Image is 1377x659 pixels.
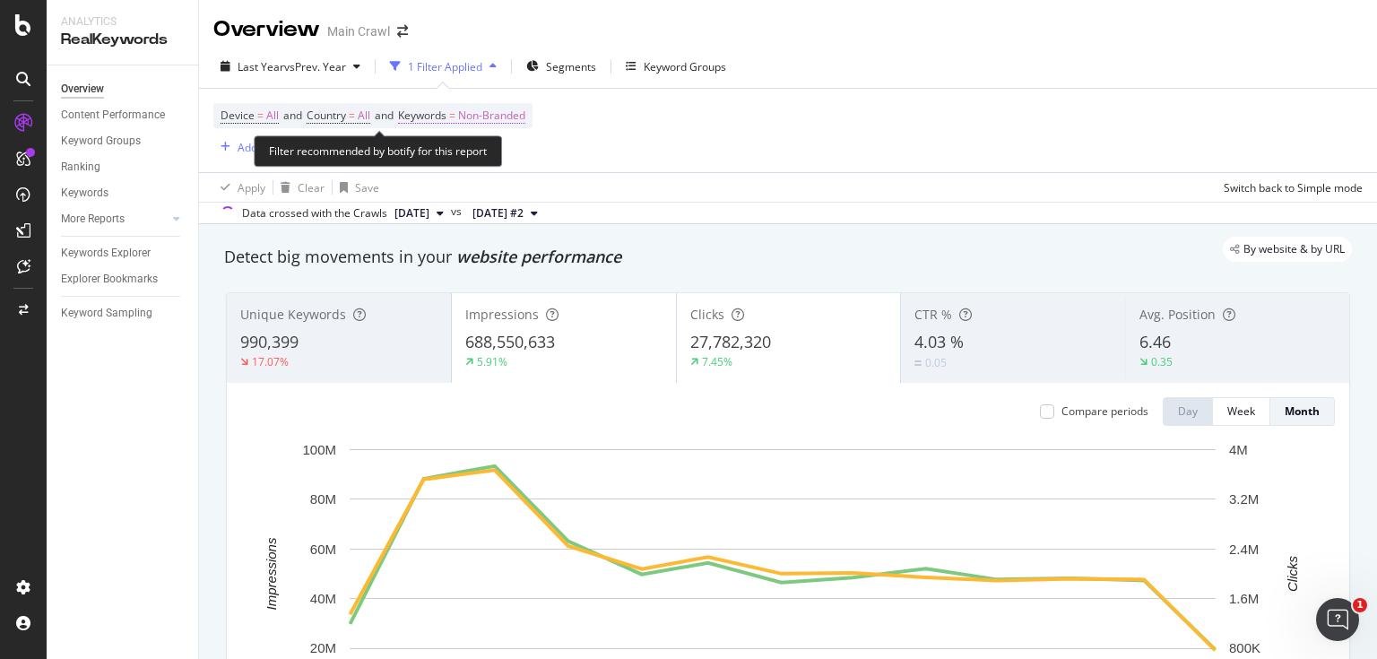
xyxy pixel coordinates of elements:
a: Overview [61,80,186,99]
button: Day [1163,397,1213,426]
div: Clear [298,180,325,195]
a: Keyword Sampling [61,304,186,323]
div: Keywords [61,184,108,203]
div: Keyword Groups [644,59,726,74]
div: Keyword Sampling [61,304,152,323]
div: 5.91% [477,354,507,369]
div: Save [355,180,379,195]
div: Overview [61,80,104,99]
div: arrow-right-arrow-left [397,25,408,38]
span: Keywords [398,108,446,123]
div: Overview [213,14,320,45]
span: Unique Keywords [240,306,346,323]
text: 1.6M [1229,591,1259,606]
span: Device [221,108,255,123]
div: Day [1178,403,1198,419]
span: Clicks [690,306,724,323]
div: Apply [238,180,265,195]
iframe: Intercom live chat [1316,598,1359,641]
div: Filter recommended by botify for this report [254,135,502,167]
button: [DATE] [387,203,451,224]
div: Add Filter [238,140,285,155]
span: 990,399 [240,331,299,352]
span: Last Year [238,59,284,74]
span: 1 [1353,598,1367,612]
a: Explorer Bookmarks [61,270,186,289]
a: Ranking [61,158,186,177]
button: Month [1270,397,1335,426]
button: Week [1213,397,1270,426]
div: Keywords Explorer [61,244,151,263]
button: Apply [213,173,265,202]
div: Week [1227,403,1255,419]
text: 20M [310,640,336,655]
div: 0.35 [1151,354,1173,369]
div: RealKeywords [61,30,184,50]
div: Analytics [61,14,184,30]
span: 2024 Sep. 19th #2 [472,205,524,221]
a: Keyword Groups [61,132,186,151]
div: Compare periods [1061,403,1148,419]
span: = [349,108,355,123]
span: = [449,108,455,123]
span: vs [451,204,465,220]
a: Content Performance [61,106,186,125]
div: 1 Filter Applied [408,59,482,74]
div: 17.07% [252,354,289,369]
span: By website & by URL [1243,244,1345,255]
text: 4M [1229,442,1248,457]
button: Segments [519,52,603,81]
div: Keyword Groups [61,132,141,151]
a: More Reports [61,210,168,229]
button: Clear [273,173,325,202]
div: legacy label [1223,237,1352,262]
span: 27,782,320 [690,331,771,352]
div: More Reports [61,210,125,229]
span: vs Prev. Year [284,59,346,74]
text: Impressions [264,537,279,610]
text: 800K [1229,640,1260,655]
div: 7.45% [702,354,732,369]
span: All [358,103,370,128]
span: 6.46 [1139,331,1171,352]
a: Keywords [61,184,186,203]
div: Switch back to Simple mode [1224,180,1363,195]
button: Switch back to Simple mode [1217,173,1363,202]
button: Save [333,173,379,202]
a: Keywords Explorer [61,244,186,263]
button: Add Filter [213,136,285,158]
div: Main Crawl [327,22,390,40]
span: 688,550,633 [465,331,555,352]
button: Last YearvsPrev. Year [213,52,368,81]
span: 4.03 % [914,331,964,352]
div: Explorer Bookmarks [61,270,158,289]
span: Impressions [465,306,539,323]
span: CTR % [914,306,952,323]
text: 3.2M [1229,491,1259,507]
span: 2025 Oct. 9th [394,205,429,221]
text: Clicks [1285,555,1300,591]
text: 60M [310,542,336,557]
button: Keyword Groups [619,52,733,81]
span: Non-Branded [458,103,525,128]
img: Equal [914,360,922,366]
button: [DATE] #2 [465,203,545,224]
button: 1 Filter Applied [383,52,504,81]
span: and [375,108,394,123]
span: All [266,103,279,128]
span: Segments [546,59,596,74]
div: Month [1285,403,1320,419]
div: Data crossed with the Crawls [242,205,387,221]
span: Avg. Position [1139,306,1216,323]
span: and [283,108,302,123]
span: = [257,108,264,123]
text: 2.4M [1229,542,1259,557]
text: 100M [302,442,336,457]
span: Country [307,108,346,123]
text: 80M [310,491,336,507]
div: 0.05 [925,355,947,370]
text: 40M [310,591,336,606]
div: Content Performance [61,106,165,125]
div: Ranking [61,158,100,177]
